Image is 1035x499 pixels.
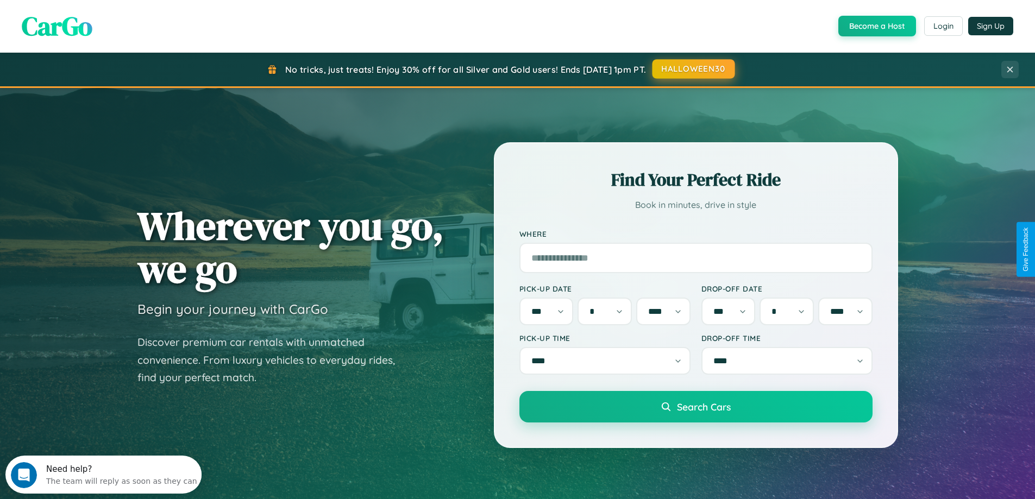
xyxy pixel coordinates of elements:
[137,204,444,290] h1: Wherever you go, we go
[653,59,735,79] button: HALLOWEEN30
[22,8,92,44] span: CarGo
[701,284,873,293] label: Drop-off Date
[519,284,691,293] label: Pick-up Date
[1022,228,1030,271] div: Give Feedback
[5,456,202,494] iframe: Intercom live chat discovery launcher
[701,333,873,343] label: Drop-off Time
[924,16,963,36] button: Login
[11,462,37,488] iframe: Intercom live chat
[968,17,1013,35] button: Sign Up
[41,9,192,18] div: Need help?
[41,18,192,29] div: The team will reply as soon as they can
[519,391,873,422] button: Search Cars
[285,64,646,75] span: No tricks, just treats! Enjoy 30% off for all Silver and Gold users! Ends [DATE] 1pm PT.
[137,333,409,387] p: Discover premium car rentals with unmatched convenience. From luxury vehicles to everyday rides, ...
[519,197,873,213] p: Book in minutes, drive in style
[838,16,916,36] button: Become a Host
[137,301,328,317] h3: Begin your journey with CarGo
[519,229,873,238] label: Where
[4,4,202,34] div: Open Intercom Messenger
[519,168,873,192] h2: Find Your Perfect Ride
[677,401,731,413] span: Search Cars
[519,333,691,343] label: Pick-up Time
